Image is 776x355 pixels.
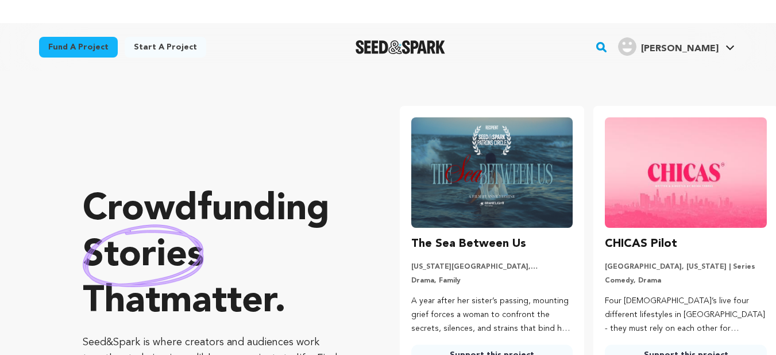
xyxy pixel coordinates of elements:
[605,276,767,285] p: Comedy, Drama
[411,235,526,253] h3: The Sea Between Us
[39,37,118,58] a: Fund a project
[83,187,354,325] p: Crowdfunding that .
[605,117,767,228] img: CHICAS Pilot image
[641,44,719,54] span: [PERSON_NAME]
[411,117,573,228] img: The Sea Between Us image
[160,284,275,320] span: matter
[411,262,573,272] p: [US_STATE][GEOGRAPHIC_DATA], [US_STATE] | Film Short
[605,235,677,253] h3: CHICAS Pilot
[411,295,573,335] p: A year after her sister’s passing, mounting grief forces a woman to confront the secrets, silence...
[125,37,206,58] a: Start a project
[411,276,573,285] p: Drama, Family
[356,40,446,54] img: Seed&Spark Logo Dark Mode
[356,40,446,54] a: Seed&Spark Homepage
[605,262,767,272] p: [GEOGRAPHIC_DATA], [US_STATE] | Series
[616,35,737,56] a: Damon M.'s Profile
[616,35,737,59] span: Damon M.'s Profile
[618,37,636,56] img: user.png
[83,224,204,287] img: hand sketched image
[605,295,767,335] p: Four [DEMOGRAPHIC_DATA]’s live four different lifestyles in [GEOGRAPHIC_DATA] - they must rely on...
[618,37,719,56] div: Damon M.'s Profile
